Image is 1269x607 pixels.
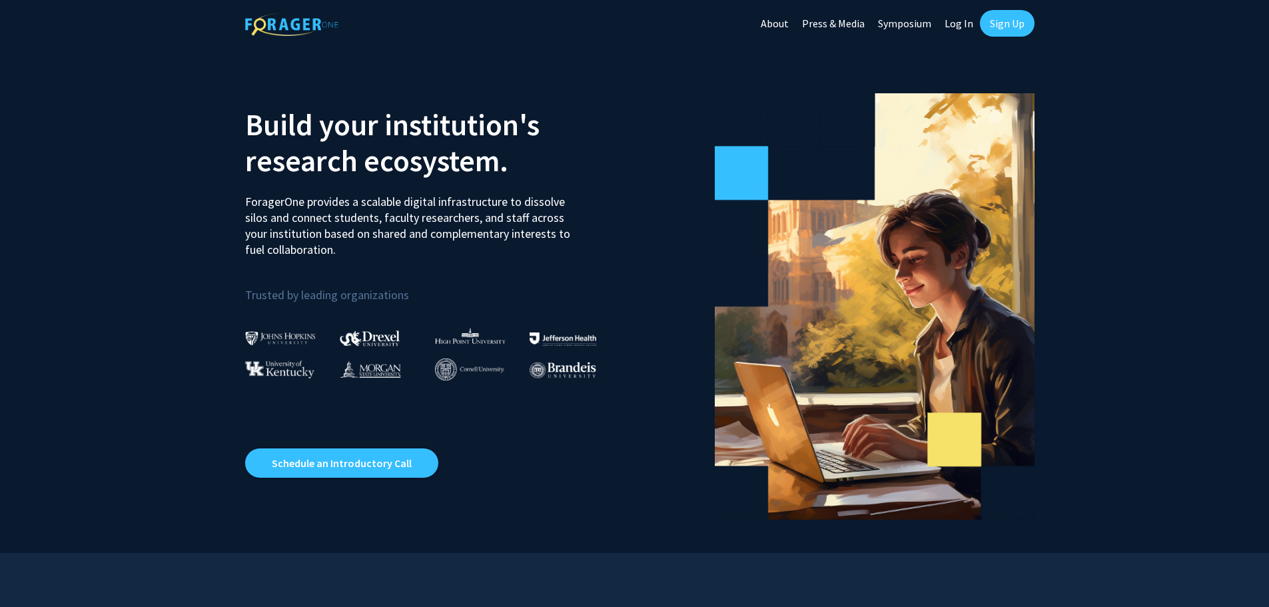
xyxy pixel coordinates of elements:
[245,360,314,378] img: University of Kentucky
[435,358,504,380] img: Cornell University
[245,13,338,36] img: ForagerOne Logo
[435,328,506,344] img: High Point University
[980,10,1035,37] a: Sign Up
[245,448,438,478] a: Opens in a new tab
[245,269,625,305] p: Trusted by leading organizations
[340,360,401,378] img: Morgan State University
[245,107,625,179] h2: Build your institution's research ecosystem.
[530,332,596,345] img: Thomas Jefferson University
[340,330,400,346] img: Drexel University
[10,547,57,597] iframe: Chat
[530,362,596,378] img: Brandeis University
[245,331,316,345] img: Johns Hopkins University
[245,184,580,258] p: ForagerOne provides a scalable digital infrastructure to dissolve silos and connect students, fac...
